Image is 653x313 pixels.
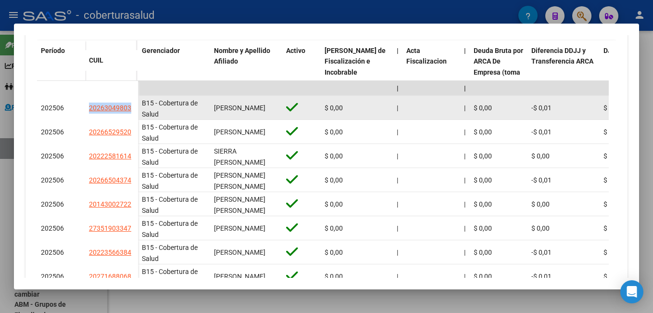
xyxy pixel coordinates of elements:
[325,47,386,77] span: [PERSON_NAME] de Fiscalización e Incobrable
[325,152,343,160] span: $ 0,00
[470,40,527,105] datatable-header-cell: Deuda Bruta por ARCA De Empresa (toma en cuenta todos los afiliados)
[142,171,198,190] span: B15 - Cobertura de Salud
[37,40,85,81] datatable-header-cell: Período
[620,280,643,303] div: Open Intercom Messenger
[464,176,465,184] span: |
[41,273,64,280] span: 202506
[142,244,198,262] span: B15 - Cobertura de Salud
[214,47,270,65] span: Nombre y Apellido Afiliado
[464,248,465,256] span: |
[603,152,643,160] span: $ 224.734,18
[474,128,492,136] span: $ 0,00
[464,128,465,136] span: |
[464,224,465,232] span: |
[531,152,550,160] span: $ 0,00
[138,40,210,105] datatable-header-cell: Gerenciador
[531,47,593,65] span: Diferencia DDJJ y Transferencia ARCA
[464,104,465,112] span: |
[531,200,550,208] span: $ 0,00
[397,176,398,184] span: |
[89,273,131,280] span: 20271688068
[397,200,398,208] span: |
[41,224,64,232] span: 202506
[142,123,198,142] span: B15 - Cobertura de Salud
[41,47,65,54] span: Período
[89,152,131,160] span: 20222581614
[89,176,131,184] span: 20266504374
[474,104,492,112] span: $ 0,00
[89,224,131,232] span: 27351903347
[214,104,265,112] span: [PERSON_NAME]
[214,171,265,190] span: [PERSON_NAME] [PERSON_NAME]
[41,128,64,136] span: 202506
[85,50,138,71] datatable-header-cell: CUIL
[397,104,398,112] span: |
[89,248,131,256] span: 20223566384
[474,152,492,160] span: $ 0,00
[286,47,305,54] span: Activo
[325,224,343,232] span: $ 0,00
[142,99,198,118] span: B15 - Cobertura de Salud
[89,128,131,136] span: 20266529520
[89,56,103,64] span: CUIL
[41,248,64,256] span: 202506
[214,196,265,214] span: [PERSON_NAME] [PERSON_NAME]
[325,176,343,184] span: $ 0,00
[464,47,466,54] span: |
[474,176,492,184] span: $ 0,00
[325,273,343,280] span: $ 0,00
[527,40,600,105] datatable-header-cell: Diferencia DDJJ y Transferencia ARCA
[397,248,398,256] span: |
[142,147,198,166] span: B15 - Cobertura de Salud
[474,224,492,232] span: $ 0,00
[89,200,131,208] span: 20143002722
[397,273,398,280] span: |
[214,248,265,256] span: [PERSON_NAME]
[603,176,643,184] span: $ 199.752,14
[142,220,198,238] span: B15 - Cobertura de Salud
[41,176,64,184] span: 202506
[531,128,552,136] span: -$ 0,01
[41,104,64,112] span: 202506
[397,224,398,232] span: |
[325,200,343,208] span: $ 0,00
[397,152,398,160] span: |
[325,248,343,256] span: $ 0,00
[321,40,393,105] datatable-header-cell: Deuda Bruta Neto de Fiscalización e Incobrable
[603,104,643,112] span: $ 201.415,61
[474,200,492,208] span: $ 0,00
[603,248,643,256] span: $ 152.289,77
[214,273,265,280] span: [PERSON_NAME]
[214,147,265,166] span: SIERRA [PERSON_NAME]
[464,152,465,160] span: |
[531,273,552,280] span: -$ 0,01
[214,128,265,136] span: [PERSON_NAME]
[474,47,523,98] span: Deuda Bruta por ARCA De Empresa (toma en cuenta todos los afiliados)
[406,47,447,65] span: Acta Fiscalizacion
[474,273,492,280] span: $ 0,00
[142,47,180,54] span: Gerenciador
[464,200,465,208] span: |
[41,200,64,208] span: 202506
[325,128,343,136] span: $ 0,00
[603,200,643,208] span: $ 152.930,47
[603,224,643,232] span: $ 123.032,17
[325,104,343,112] span: $ 0,00
[397,84,399,92] span: |
[603,47,629,54] span: DJ Total
[142,196,198,214] span: B15 - Cobertura de Salud
[41,152,64,160] span: 202506
[282,40,321,105] datatable-header-cell: Activo
[531,176,552,184] span: -$ 0,01
[214,224,265,232] span: [PERSON_NAME]
[474,248,492,256] span: $ 0,00
[397,128,398,136] span: |
[464,273,465,280] span: |
[460,40,470,105] datatable-header-cell: |
[531,104,552,112] span: -$ 0,01
[464,84,466,92] span: |
[531,248,552,256] span: -$ 0,01
[89,104,131,112] span: 20263049803
[210,40,282,105] datatable-header-cell: Nombre y Apellido Afiliado
[402,40,460,105] datatable-header-cell: Acta Fiscalizacion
